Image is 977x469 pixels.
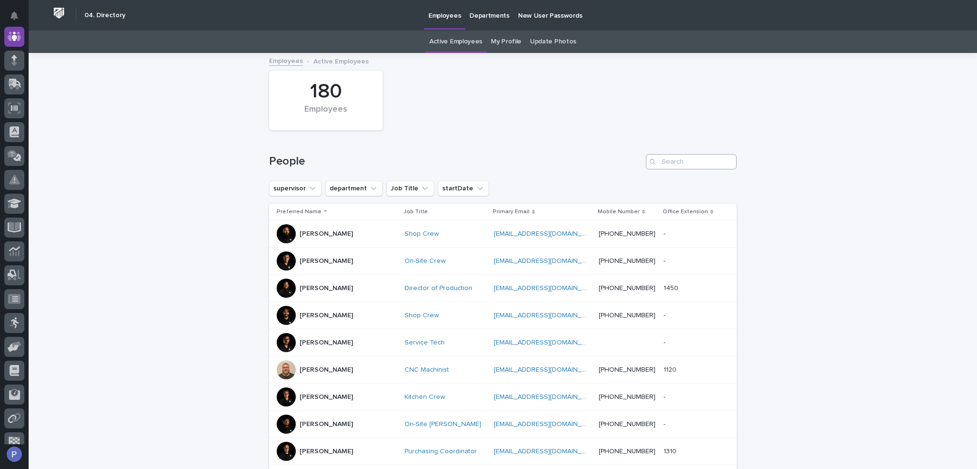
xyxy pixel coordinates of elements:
[12,11,24,27] div: Notifications
[269,302,737,329] tr: [PERSON_NAME]Shop Crew [EMAIL_ADDRESS][DOMAIN_NAME] [PHONE_NUMBER]--
[405,448,477,456] a: Purchasing Coordinator
[405,393,445,401] a: Kitchen Crew
[269,275,737,302] tr: [PERSON_NAME]Director of Production [EMAIL_ADDRESS][DOMAIN_NAME] [PHONE_NUMBER]14501450
[664,282,680,292] p: 1450
[4,444,24,464] button: users-avatar
[494,230,602,237] a: [EMAIL_ADDRESS][DOMAIN_NAME]
[405,339,445,347] a: Service Tech
[269,220,737,248] tr: [PERSON_NAME]Shop Crew [EMAIL_ADDRESS][DOMAIN_NAME] [PHONE_NUMBER]--
[300,366,353,374] p: [PERSON_NAME]
[491,31,521,53] a: My Profile
[599,258,655,264] a: [PHONE_NUMBER]
[300,257,353,265] p: [PERSON_NAME]
[269,248,737,275] tr: [PERSON_NAME]On-Site Crew [EMAIL_ADDRESS][DOMAIN_NAME] [PHONE_NUMBER]--
[599,366,655,373] a: [PHONE_NUMBER]
[405,257,446,265] a: On-Site Crew
[84,11,125,20] h2: 04. Directory
[269,356,737,384] tr: [PERSON_NAME]CNC Machinist [EMAIL_ADDRESS][DOMAIN_NAME] [PHONE_NUMBER]11201120
[386,181,434,196] button: Job Title
[269,411,737,438] tr: [PERSON_NAME]On-Site [PERSON_NAME] [EMAIL_ADDRESS][DOMAIN_NAME] [PHONE_NUMBER]--
[598,207,640,217] p: Mobile Number
[300,393,353,401] p: [PERSON_NAME]
[599,448,655,455] a: [PHONE_NUMBER]
[599,421,655,427] a: [PHONE_NUMBER]
[599,230,655,237] a: [PHONE_NUMBER]
[269,181,322,196] button: supervisor
[300,230,353,238] p: [PERSON_NAME]
[285,80,366,104] div: 180
[663,207,708,217] p: Office Extension
[50,4,68,22] img: Workspace Logo
[404,207,428,217] p: Job Title
[494,394,602,400] a: [EMAIL_ADDRESS][DOMAIN_NAME]
[300,420,353,428] p: [PERSON_NAME]
[405,420,481,428] a: On-Site [PERSON_NAME]
[494,312,602,319] a: [EMAIL_ADDRESS][DOMAIN_NAME]
[4,6,24,26] button: Notifications
[664,364,678,374] p: 1120
[664,310,667,320] p: -
[269,155,642,168] h1: People
[300,284,353,292] p: [PERSON_NAME]
[664,337,667,347] p: -
[429,31,482,53] a: Active Employees
[269,438,737,465] tr: [PERSON_NAME]Purchasing Coordinator [EMAIL_ADDRESS][DOMAIN_NAME] [PHONE_NUMBER]13101310
[646,154,737,169] input: Search
[494,258,602,264] a: [EMAIL_ADDRESS][DOMAIN_NAME]
[664,446,678,456] p: 1310
[300,312,353,320] p: [PERSON_NAME]
[269,55,303,66] a: Employees
[664,228,667,238] p: -
[277,207,322,217] p: Preferred Name
[313,55,369,66] p: Active Employees
[405,312,439,320] a: Shop Crew
[269,329,737,356] tr: [PERSON_NAME]Service Tech [EMAIL_ADDRESS][DOMAIN_NAME] --
[405,230,439,238] a: Shop Crew
[664,255,667,265] p: -
[664,391,667,401] p: -
[494,366,602,373] a: [EMAIL_ADDRESS][DOMAIN_NAME]
[530,31,576,53] a: Update Photos
[599,394,655,400] a: [PHONE_NUMBER]
[494,448,602,455] a: [EMAIL_ADDRESS][DOMAIN_NAME]
[438,181,489,196] button: startDate
[494,339,602,346] a: [EMAIL_ADDRESS][DOMAIN_NAME]
[405,284,472,292] a: Director of Production
[664,418,667,428] p: -
[300,448,353,456] p: [PERSON_NAME]
[494,285,602,292] a: [EMAIL_ADDRESS][DOMAIN_NAME]
[405,366,449,374] a: CNC Machinist
[599,312,655,319] a: [PHONE_NUMBER]
[285,104,366,125] div: Employees
[599,285,655,292] a: [PHONE_NUMBER]
[493,207,530,217] p: Primary Email
[494,421,602,427] a: [EMAIL_ADDRESS][DOMAIN_NAME]
[269,384,737,411] tr: [PERSON_NAME]Kitchen Crew [EMAIL_ADDRESS][DOMAIN_NAME] [PHONE_NUMBER]--
[300,339,353,347] p: [PERSON_NAME]
[325,181,383,196] button: department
